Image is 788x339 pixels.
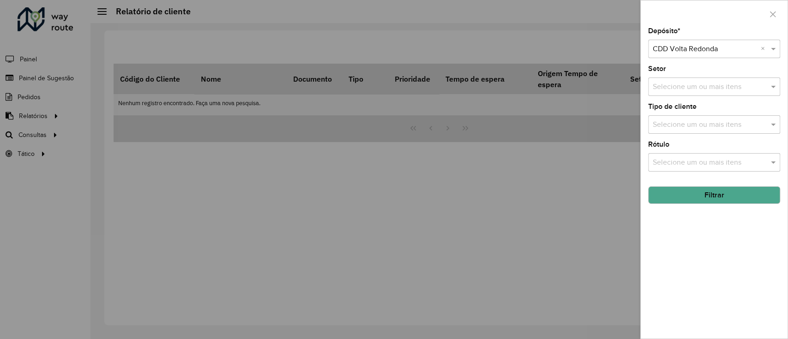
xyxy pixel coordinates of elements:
[648,101,697,112] label: Tipo de cliente
[761,43,769,54] span: Clear all
[648,25,680,36] label: Depósito
[648,63,666,74] label: Setor
[648,186,780,204] button: Filtrar
[648,139,669,150] label: Rótulo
